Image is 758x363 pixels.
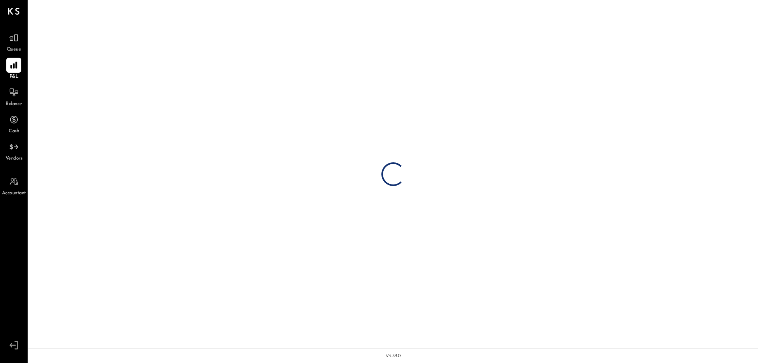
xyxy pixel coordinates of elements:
a: Accountant [0,174,27,197]
span: Vendors [6,155,23,162]
span: Queue [7,46,21,53]
span: Accountant [2,190,26,197]
span: Cash [9,128,19,135]
a: Queue [0,30,27,53]
div: v 4.38.0 [386,353,401,359]
a: Cash [0,112,27,135]
a: Vendors [0,139,27,162]
a: Balance [0,85,27,108]
a: P&L [0,58,27,81]
span: Balance [6,101,22,108]
span: P&L [9,73,19,81]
